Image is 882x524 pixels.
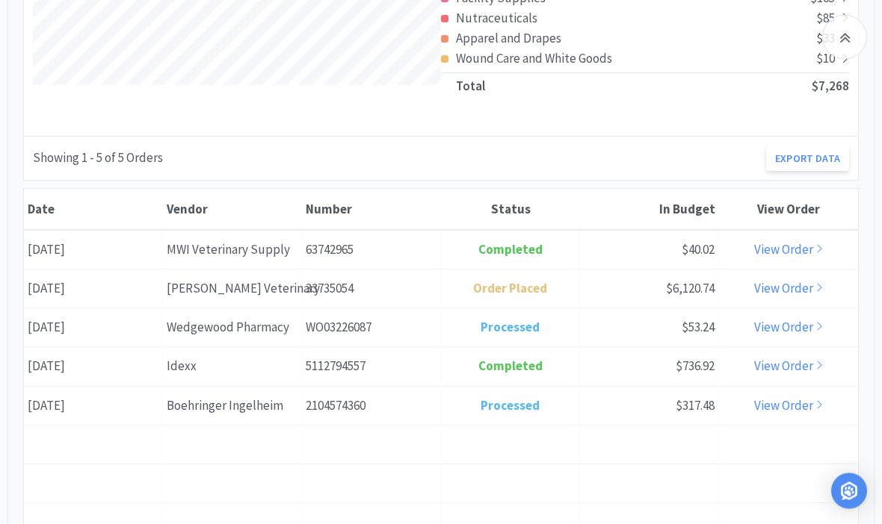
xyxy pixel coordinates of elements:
div: In Budget [584,202,715,218]
span: $317.48 [676,398,715,414]
div: [DATE] [24,348,163,386]
div: Date [28,202,159,218]
span: Completed [478,358,543,375]
div: Status [445,202,576,218]
span: $6,120.74 [666,281,715,297]
div: Showing 1 - 5 of 5 Orders [33,149,163,169]
a: View Order [754,358,824,375]
span: Completed [478,242,543,258]
div: 2104574360 [302,387,441,425]
span: $85 [816,10,835,27]
div: [DATE] [24,270,163,308]
span: $10 [816,51,835,67]
a: View Order [754,242,824,258]
span: $7,268 [812,78,849,95]
div: [DATE] [24,231,163,269]
span: Total [456,78,485,95]
a: View Order [754,281,824,297]
span: Processed [481,319,540,336]
div: Vendor [167,202,298,218]
div: 33735054 [302,270,441,308]
div: Number [306,202,437,218]
span: $53.24 [682,319,715,336]
span: $736.92 [676,358,715,375]
div: View Order [723,202,854,218]
div: Open Intercom Messenger [831,473,867,509]
div: 5112794557 [302,348,441,386]
div: MWI Veterinary Supply [163,231,302,269]
span: Wound Care and White Goods [456,51,612,67]
span: Apparel and Drapes [456,31,561,47]
div: [DATE] [24,387,163,425]
div: [DATE] [24,309,163,347]
span: $40.02 [682,242,715,258]
span: Processed [481,398,540,414]
div: 63742965 [302,231,441,269]
span: Nutraceuticals [456,10,537,27]
a: Export Data [766,146,849,172]
div: Wedgewood Pharmacy [163,309,302,347]
a: View Order [754,398,824,414]
div: Boehringer Ingelheim [163,387,302,425]
div: [PERSON_NAME] Veterinary [163,270,302,308]
span: $33 [816,31,835,47]
div: Idexx [163,348,302,386]
span: Order Placed [473,281,547,297]
div: WO03226087 [302,309,441,347]
a: View Order [754,319,824,336]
